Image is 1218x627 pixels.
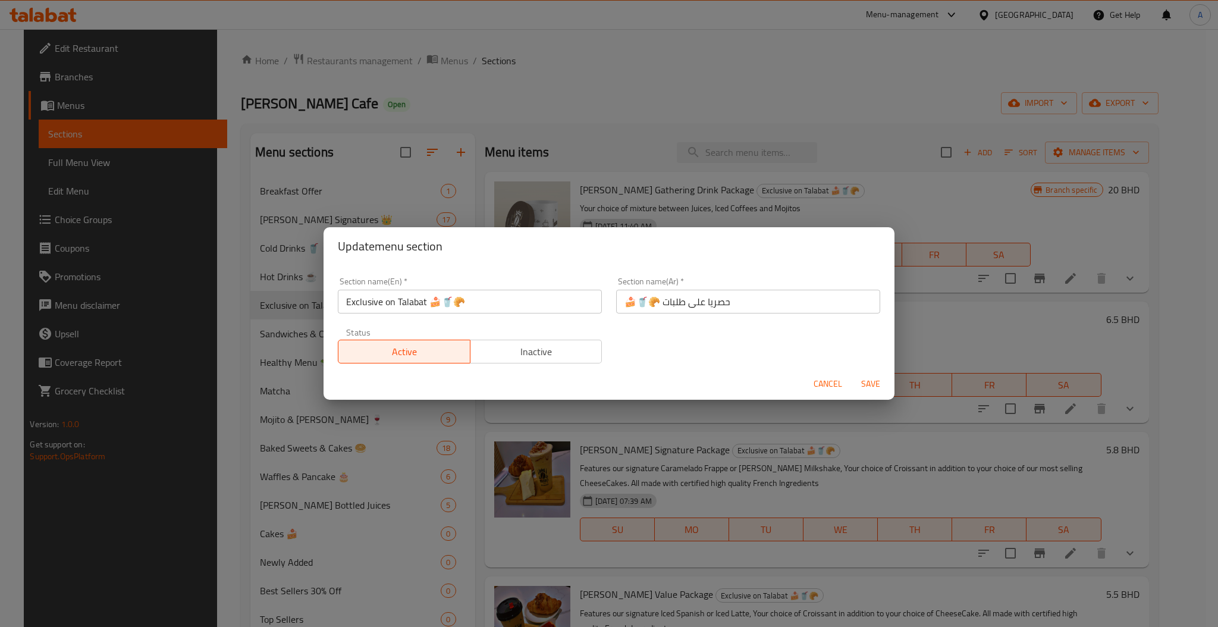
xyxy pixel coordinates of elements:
[343,343,466,360] span: Active
[809,373,847,395] button: Cancel
[856,377,885,391] span: Save
[475,343,598,360] span: Inactive
[852,373,890,395] button: Save
[470,340,602,363] button: Inactive
[338,290,602,313] input: Please enter section name(en)
[338,340,470,363] button: Active
[616,290,880,313] input: Please enter section name(ar)
[338,237,880,256] h2: Update menu section
[814,377,842,391] span: Cancel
